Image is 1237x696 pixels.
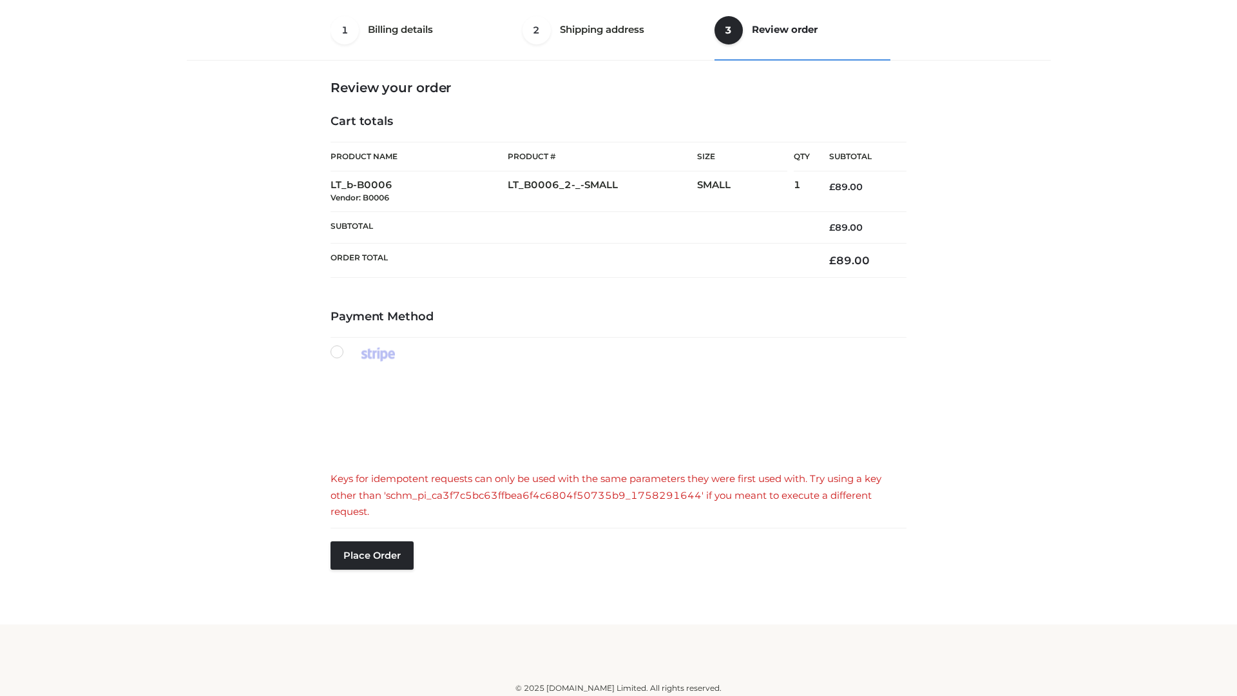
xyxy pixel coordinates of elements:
[829,181,863,193] bdi: 89.00
[331,193,389,202] small: Vendor: B0006
[697,142,787,171] th: Size
[331,470,906,520] div: Keys for idempotent requests can only be used with the same parameters they were first used with....
[794,171,810,212] td: 1
[508,142,697,171] th: Product #
[829,254,836,267] span: £
[829,254,870,267] bdi: 89.00
[331,244,810,278] th: Order Total
[794,142,810,171] th: Qty
[508,171,697,212] td: LT_B0006_2-_-SMALL
[331,115,906,129] h4: Cart totals
[331,142,508,171] th: Product Name
[331,541,414,570] button: Place order
[829,222,835,233] span: £
[829,181,835,193] span: £
[331,310,906,324] h4: Payment Method
[810,142,906,171] th: Subtotal
[328,375,904,457] iframe: Secure payment input frame
[331,211,810,243] th: Subtotal
[191,682,1046,695] div: © 2025 [DOMAIN_NAME] Limited. All rights reserved.
[697,171,794,212] td: SMALL
[331,171,508,212] td: LT_b-B0006
[829,222,863,233] bdi: 89.00
[331,80,906,95] h3: Review your order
